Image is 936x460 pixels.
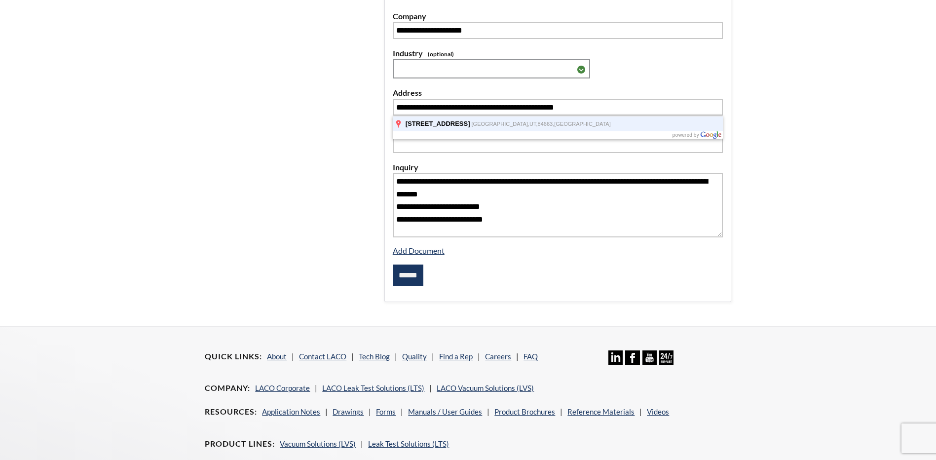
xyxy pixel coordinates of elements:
[659,350,674,365] img: 24/7 Support Icon
[299,352,346,361] a: Contact LACO
[333,407,364,416] a: Drawings
[472,121,530,127] span: [GEOGRAPHIC_DATA],
[524,352,538,361] a: FAQ
[406,120,470,127] span: [STREET_ADDRESS]
[529,121,538,127] span: UT,
[485,352,511,361] a: Careers
[205,351,262,362] h4: Quick Links
[267,352,287,361] a: About
[393,10,723,23] label: Company
[494,407,555,416] a: Product Brochures
[359,352,390,361] a: Tech Blog
[439,352,473,361] a: Find a Rep
[255,383,310,392] a: LACO Corporate
[659,358,674,367] a: 24/7 Support
[567,407,635,416] a: Reference Materials
[437,383,534,392] a: LACO Vacuum Solutions (LVS)
[393,161,723,174] label: Inquiry
[647,407,669,416] a: Videos
[205,439,275,449] h4: Product Lines
[393,47,723,60] label: Industry
[376,407,396,416] a: Forms
[393,86,723,99] label: Address
[280,439,356,448] a: Vacuum Solutions (LVS)
[402,352,427,361] a: Quality
[322,383,424,392] a: LACO Leak Test Solutions (LTS)
[262,407,320,416] a: Application Notes
[205,383,250,393] h4: Company
[538,121,555,127] span: 84663,
[554,121,611,127] span: [GEOGRAPHIC_DATA]
[205,407,257,417] h4: Resources
[393,246,445,255] a: Add Document
[408,407,482,416] a: Manuals / User Guides
[368,439,449,448] a: Leak Test Solutions (LTS)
